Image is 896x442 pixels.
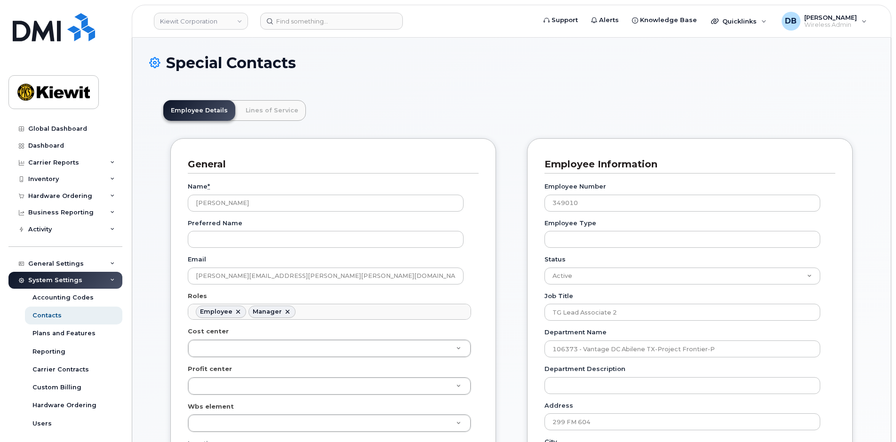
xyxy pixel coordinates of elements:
[544,364,625,373] label: Department Description
[188,219,242,228] label: Preferred Name
[163,100,235,121] a: Employee Details
[544,219,596,228] label: Employee Type
[200,308,232,316] div: Employee
[544,255,566,264] label: Status
[188,292,207,300] label: Roles
[544,401,573,410] label: Address
[238,100,306,121] a: Lines of Service
[188,255,206,264] label: Email
[208,182,210,190] abbr: required
[544,182,606,191] label: Employee Number
[188,327,229,336] label: Cost center
[544,292,573,300] label: Job Title
[188,158,472,171] h3: General
[149,55,874,71] h1: Special Contacts
[188,364,232,373] label: Profit center
[188,182,210,191] label: Name
[253,308,282,316] div: Manager
[188,402,234,411] label: Wbs element
[544,158,828,171] h3: Employee Information
[544,328,607,337] label: Department Name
